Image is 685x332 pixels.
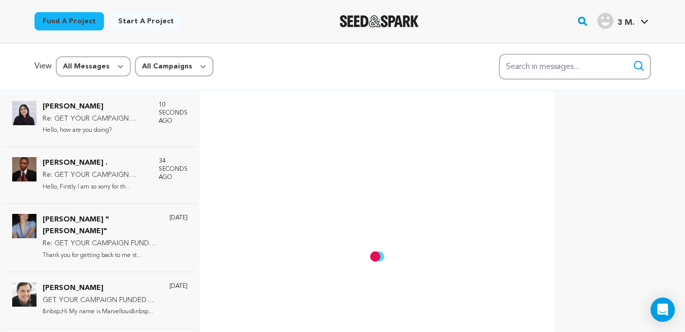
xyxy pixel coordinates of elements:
p: Re: GET YOUR CAMPAIGN FUNDED WITHOUT HIRING ANY CROWDFUNDING EXPERT [43,169,149,181]
img: Melina Sabnani Photo [12,101,37,125]
p: Thank you for getting back to me st... [43,250,159,262]
p: Re: GET YOUR CAMPAIGN FUNDED WITHOUT HIRING ANY CROWDFUNDING EXPERT [43,238,159,250]
a: Fund a project [34,12,104,30]
p: [PERSON_NAME] . [43,157,149,169]
p: [PERSON_NAME] [43,282,159,294]
img: loading.svg [365,244,390,269]
p: [PERSON_NAME] "[PERSON_NAME]" [43,214,159,238]
a: Start a project [110,12,182,30]
span: 3 M. [618,19,634,27]
p: [DATE] [169,282,188,290]
img: Gantz Miesha "Moore" Photo [12,214,37,238]
div: Open Intercom Messenger [651,298,675,322]
a: 3 M.'s Profile [595,11,651,29]
a: Seed&Spark Homepage [340,15,419,27]
img: user.png [597,13,614,29]
img: Kevin Huhn Photo [12,282,37,307]
p: Hello, Firstly I am so sorry for th... [43,181,149,193]
input: Search in messages... [499,54,651,80]
img: Simonton . Photo [12,157,37,181]
p: [PERSON_NAME] [43,101,149,113]
p: 34 seconds ago [159,157,188,181]
p: Hello, how are you doing? [43,125,149,136]
div: 3 M.'s Profile [597,13,634,29]
p: [DATE] [169,214,188,222]
p: GET YOUR CAMPAIGN FUNDED WITHOUT HIRING ANY CROWDFUNDING EXPERT [43,294,159,307]
img: Seed&Spark Logo Dark Mode [340,15,419,27]
span: 3 M.'s Profile [595,11,651,32]
p: 10 seconds ago [159,101,188,125]
p: View [34,60,52,72]
p: Re: GET YOUR CAMPAIGN FUNDED WITHOUT HIRING ANY CROWDFUNDING EXPERT [43,113,149,125]
p: &nbsp;Hi My name is Marvellous&nbsp... [43,306,159,318]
